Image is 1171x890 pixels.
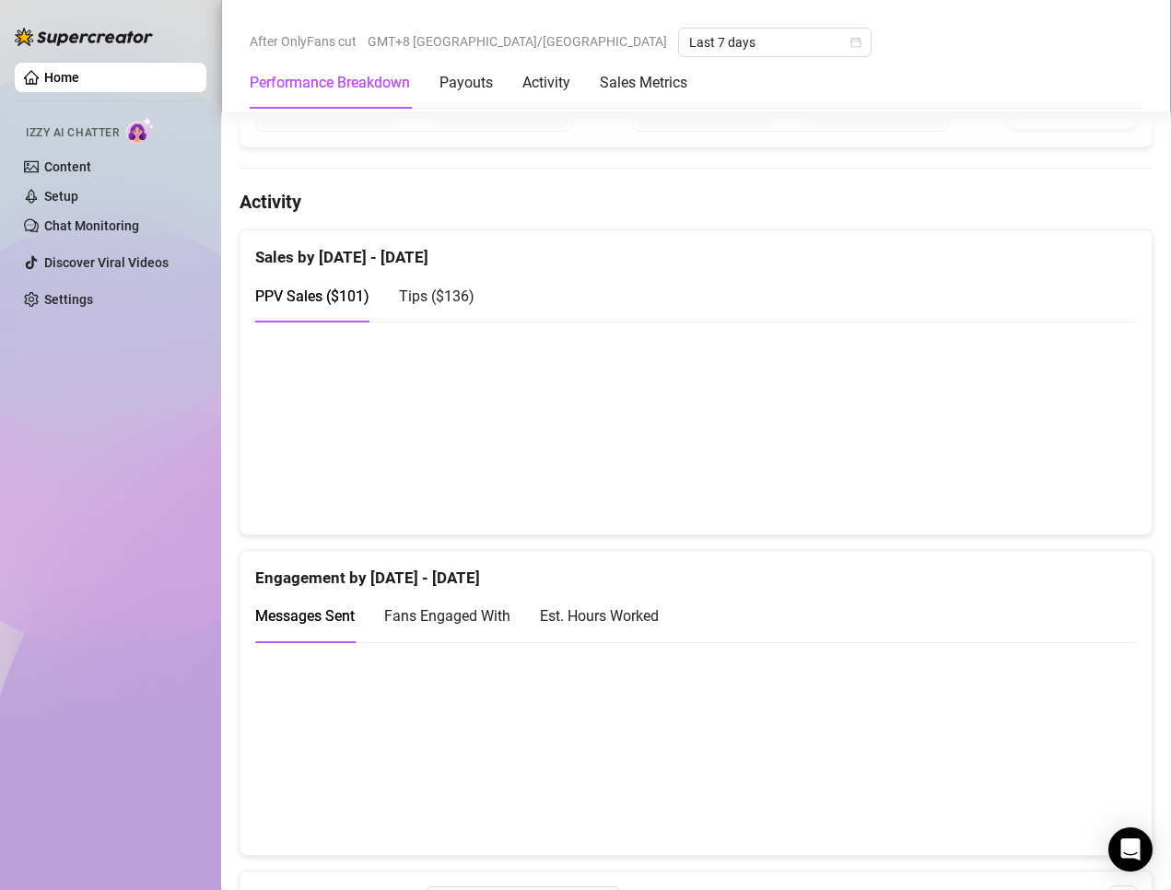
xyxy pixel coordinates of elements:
div: Activity [522,72,570,94]
span: Izzy AI Chatter [26,124,119,142]
span: calendar [850,37,861,48]
span: PPV Sales ( $101 ) [255,287,369,305]
a: Setup [44,189,78,204]
a: Discover Viral Videos [44,255,169,270]
span: Tips ( $136 ) [399,287,474,305]
div: Payouts [439,72,493,94]
span: Messages Sent [255,607,355,625]
a: Settings [44,292,93,307]
a: Content [44,159,91,174]
span: Last 7 days [689,29,861,56]
div: Sales Metrics [600,72,687,94]
div: Performance Breakdown [250,72,410,94]
div: Open Intercom Messenger [1108,827,1153,872]
span: After OnlyFans cut [250,28,357,55]
h4: Activity [240,189,1153,215]
div: Sales by [DATE] - [DATE] [255,230,1137,270]
img: logo-BBDzfeDw.svg [15,28,153,46]
div: Est. Hours Worked [540,604,659,627]
a: Home [44,70,79,85]
span: GMT+8 [GEOGRAPHIC_DATA]/[GEOGRAPHIC_DATA] [368,28,667,55]
div: Engagement by [DATE] - [DATE] [255,551,1137,591]
a: Chat Monitoring [44,218,139,233]
span: Fans Engaged With [384,607,510,625]
img: AI Chatter [126,117,155,144]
